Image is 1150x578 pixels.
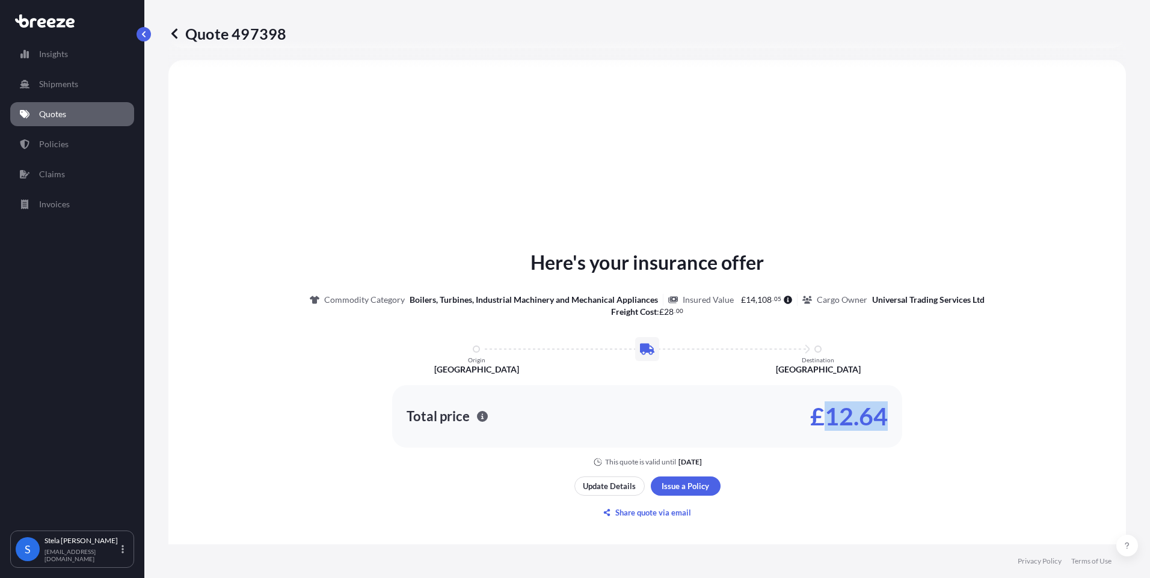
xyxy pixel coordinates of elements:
button: Update Details [574,476,645,496]
button: Share quote via email [574,503,721,522]
p: [EMAIL_ADDRESS][DOMAIN_NAME] [45,548,119,562]
p: Total price [407,410,470,422]
span: , [755,296,757,304]
span: 05 [774,297,781,301]
p: Here's your insurance offer [530,248,764,277]
p: Stela [PERSON_NAME] [45,536,119,546]
p: Cargo Owner [817,294,867,306]
p: This quote is valid until [605,457,676,467]
p: Policies [39,138,69,150]
a: Shipments [10,72,134,96]
span: 00 [676,309,683,313]
span: . [674,309,675,313]
p: [DATE] [678,457,702,467]
p: Destination [802,356,834,364]
p: Issue a Policy [662,480,709,492]
p: [GEOGRAPHIC_DATA] [776,364,861,376]
p: Quotes [39,108,66,120]
span: . [772,297,773,301]
a: Terms of Use [1071,556,1112,566]
b: Freight Cost [611,306,657,317]
p: Origin [468,356,485,364]
span: S [25,543,31,555]
p: Quote 497398 [168,24,286,43]
p: Insights [39,48,68,60]
p: Invoices [39,198,70,210]
p: Boilers, Turbines, Industrial Machinery and Mechanical Appliances [410,294,658,306]
p: Universal Trading Services Ltd [872,294,985,306]
span: 28 [664,308,674,316]
p: Shipments [39,78,78,90]
p: Commodity Category [324,294,405,306]
p: Insured Value [683,294,734,306]
p: : [611,306,683,318]
a: Claims [10,162,134,186]
a: Policies [10,132,134,156]
span: 108 [757,296,772,304]
span: £ [659,308,664,316]
p: Claims [39,168,65,180]
p: Update Details [583,480,636,492]
p: Share quote via email [615,507,691,519]
span: 14 [746,296,755,304]
a: Quotes [10,102,134,126]
a: Invoices [10,192,134,216]
a: Insights [10,42,134,66]
span: £ [741,296,746,304]
p: £12.64 [810,407,888,426]
button: Issue a Policy [651,476,721,496]
a: Privacy Policy [1018,556,1062,566]
p: [GEOGRAPHIC_DATA] [434,364,519,376]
